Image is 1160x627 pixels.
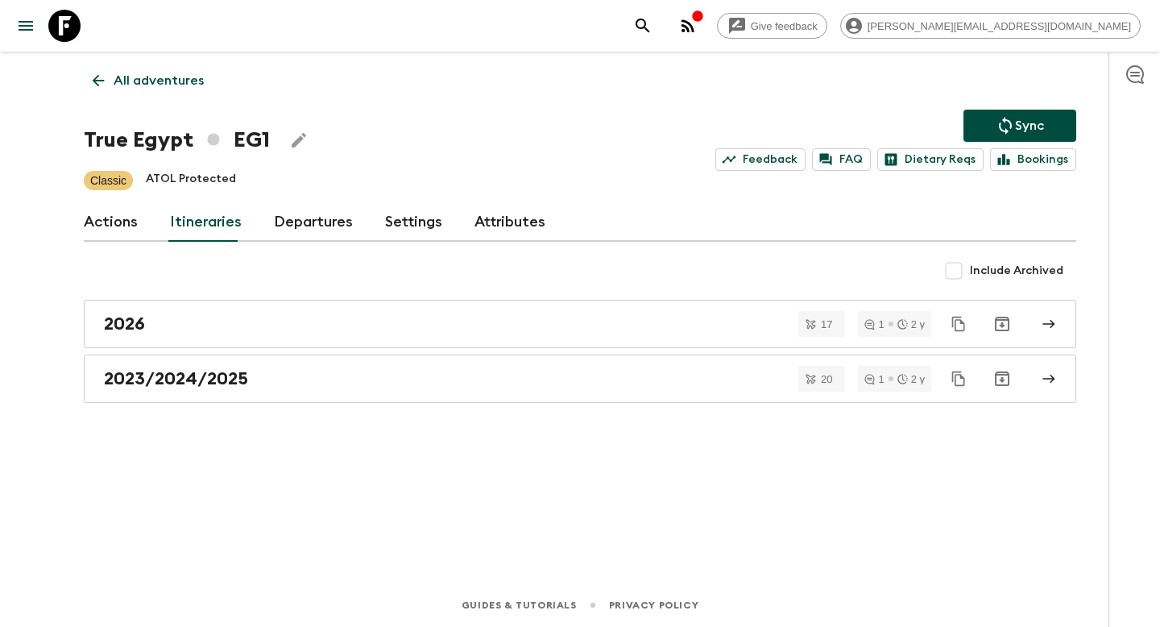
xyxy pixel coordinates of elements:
h2: 2026 [104,313,145,334]
a: Feedback [715,148,806,171]
button: search adventures [627,10,659,42]
a: All adventures [84,64,213,97]
h1: True Egypt EG1 [84,124,270,156]
a: Settings [385,203,442,242]
a: Dietary Reqs [877,148,984,171]
a: FAQ [812,148,871,171]
a: Give feedback [717,13,827,39]
span: 17 [811,319,842,330]
div: [PERSON_NAME][EMAIL_ADDRESS][DOMAIN_NAME] [840,13,1141,39]
button: Edit Adventure Title [283,124,315,156]
span: [PERSON_NAME][EMAIL_ADDRESS][DOMAIN_NAME] [859,20,1140,32]
button: Duplicate [944,364,973,393]
a: Actions [84,203,138,242]
button: Archive [986,308,1018,340]
a: Departures [274,203,353,242]
a: Itineraries [170,203,242,242]
div: 1 [864,374,884,384]
h2: 2023/2024/2025 [104,368,248,389]
a: Guides & Tutorials [462,596,577,614]
div: 2 y [897,319,925,330]
p: Classic [90,172,126,189]
a: Attributes [474,203,545,242]
a: Privacy Policy [609,596,698,614]
div: 1 [864,319,884,330]
p: Sync [1015,116,1044,135]
a: 2026 [84,300,1076,348]
span: Include Archived [970,263,1063,279]
span: Give feedback [742,20,826,32]
a: 2023/2024/2025 [84,355,1076,403]
p: ATOL Protected [146,171,236,190]
div: 2 y [897,374,925,384]
button: Duplicate [944,309,973,338]
button: Sync adventure departures to the booking engine [963,110,1076,142]
button: Archive [986,363,1018,395]
p: All adventures [114,71,204,90]
button: menu [10,10,42,42]
a: Bookings [990,148,1076,171]
span: 20 [811,374,842,384]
